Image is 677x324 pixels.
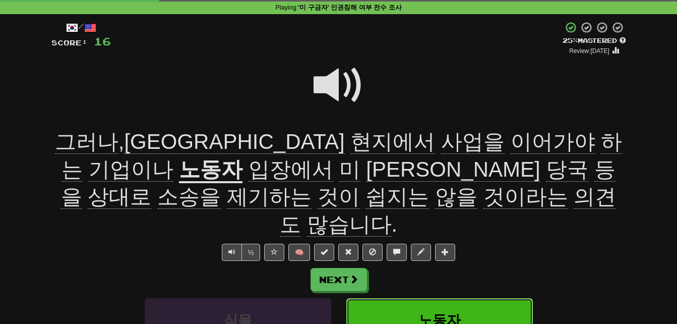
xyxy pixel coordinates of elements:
[241,244,261,261] button: ½
[298,4,401,11] strong: '미 구금자' 인권침해 여부 전수 조사
[227,185,312,209] span: 제기하는
[307,212,392,237] span: 많습니다
[222,244,242,261] button: Play sentence audio (ctl+space)
[387,244,407,261] button: Discuss sentence (alt+u)
[124,130,344,154] span: [GEOGRAPHIC_DATA]
[338,244,358,261] button: Reset to 0% Mastered (alt+r)
[314,244,334,261] button: Set this sentence to 100% Mastered (alt+m)
[220,244,261,261] div: Text-to-speech controls
[546,157,588,182] span: 당국
[563,36,578,44] span: 25 %
[89,157,173,182] span: 기업이나
[61,157,616,237] span: .
[55,130,623,182] span: ,
[179,157,242,183] u: 노동자
[441,130,505,154] span: 사업을
[88,185,151,209] span: 상대로
[94,35,111,47] span: 16
[365,185,429,209] span: 쉽지는
[318,185,360,209] span: 것이
[51,21,111,34] div: /
[51,38,88,47] span: Score:
[339,157,360,182] span: 미
[563,36,626,45] div: Mastered
[350,130,435,154] span: 현지에서
[249,157,333,182] span: 입장에서
[411,244,431,261] button: Edit sentence (alt+d)
[157,185,221,209] span: 소송을
[569,47,609,55] small: Review: [DATE]
[366,157,540,182] span: [PERSON_NAME]
[435,244,455,261] button: Add to collection (alt+a)
[264,244,284,261] button: Favorite sentence (alt+f)
[362,244,383,261] button: Ignore sentence (alt+i)
[483,185,568,209] span: 것이라는
[311,268,367,291] button: Next
[61,130,622,182] span: 하는
[435,185,477,209] span: 않을
[55,130,118,154] span: 그러나
[511,130,595,154] span: 이어가야
[288,244,310,261] button: 🧠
